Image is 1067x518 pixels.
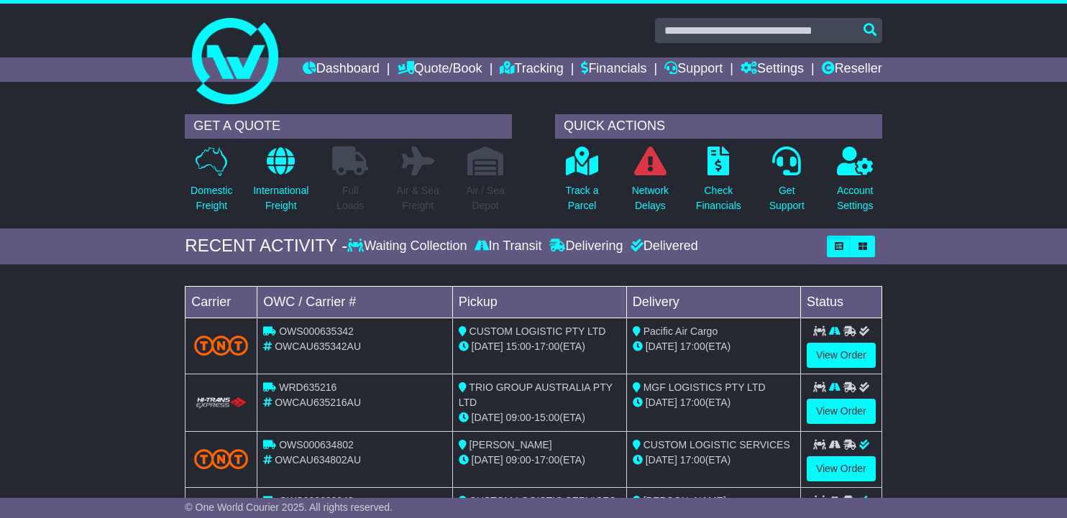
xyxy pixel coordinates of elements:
[680,454,705,466] span: 17:00
[185,236,347,256] div: RECENT ACTIVITY -
[769,146,805,221] a: GetSupport
[664,57,723,82] a: Support
[275,341,361,352] span: OWCAU635342AU
[534,454,559,466] span: 17:00
[555,114,882,139] div: QUICK ACTIONS
[279,325,354,337] span: OWS000635342
[459,381,613,408] span: TRIO GROUP AUSTRALIA PTY LTD
[252,146,309,221] a: InternationalFreight
[500,57,563,82] a: Tracking
[257,286,452,318] td: OWC / Carrier #
[472,412,503,423] span: [DATE]
[633,453,794,468] div: (ETA)
[546,239,627,254] div: Delivering
[452,286,626,318] td: Pickup
[279,495,354,507] span: OWS000633948
[646,341,677,352] span: [DATE]
[185,501,393,513] span: © One World Courier 2025. All rights reserved.
[470,495,616,507] span: CUSTOM LOGISTIC SERVICES
[800,286,881,318] td: Status
[459,410,620,425] div: - (ETA)
[275,454,361,466] span: OWCAU634802AU
[644,439,790,450] span: CUSTOM LOGISTIC SERVICES
[696,183,741,213] p: Check Financials
[680,341,705,352] span: 17:00
[275,397,361,408] span: OWCAU635216AU
[632,183,669,213] p: Network Delays
[695,146,742,221] a: CheckFinancials
[332,183,368,213] p: Full Loads
[646,397,677,408] span: [DATE]
[303,57,380,82] a: Dashboard
[807,343,876,368] a: View Order
[191,183,232,213] p: Domestic Freight
[644,381,766,393] span: MGF LOGISTICS PTY LTD
[194,397,248,410] img: HiTrans.png
[506,454,531,466] span: 09:00
[506,341,531,352] span: 15:00
[534,412,559,423] span: 15:00
[633,339,794,354] div: (ETA)
[279,381,336,393] span: WRD635216
[633,395,794,410] div: (ETA)
[472,454,503,466] span: [DATE]
[194,336,248,355] img: TNT_Domestic.png
[680,397,705,408] span: 17:00
[459,339,620,354] div: - (ETA)
[581,57,646,82] a: Financials
[185,114,512,139] div: GET A QUOTE
[836,146,874,221] a: AccountSettings
[398,57,482,82] a: Quote/Book
[631,146,669,221] a: NetworkDelays
[470,325,606,337] span: CUSTOM LOGISTIC PTY LTD
[459,453,620,468] div: - (ETA)
[279,439,354,450] span: OWS000634802
[646,454,677,466] span: [DATE]
[534,341,559,352] span: 17:00
[565,183,598,213] p: Track a Parcel
[822,57,882,82] a: Reseller
[186,286,257,318] td: Carrier
[190,146,233,221] a: DomesticFreight
[397,183,439,213] p: Air & Sea Freight
[769,183,805,213] p: Get Support
[472,341,503,352] span: [DATE]
[807,399,876,424] a: View Order
[194,449,248,468] img: TNT_Domestic.png
[347,239,470,254] div: Waiting Collection
[466,183,505,213] p: Air / Sea Depot
[627,239,698,254] div: Delivered
[471,239,546,254] div: In Transit
[470,439,552,450] span: [PERSON_NAME]
[506,412,531,423] span: 09:00
[626,286,800,318] td: Delivery
[837,183,874,213] p: Account Settings
[253,183,308,213] p: International Freight
[564,146,599,221] a: Track aParcel
[741,57,804,82] a: Settings
[807,456,876,481] a: View Order
[644,325,718,337] span: Pacific Air Cargo
[644,495,726,507] span: [PERSON_NAME]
